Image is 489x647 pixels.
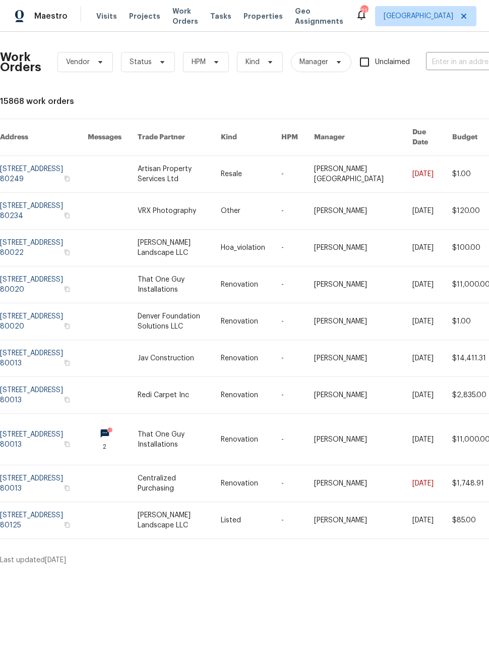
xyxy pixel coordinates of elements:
td: - [273,266,306,303]
td: That One Guy Installations [130,414,213,465]
th: Trade Partner [130,119,213,156]
button: Copy Address [63,211,72,220]
th: Manager [306,119,405,156]
th: HPM [273,119,306,156]
td: Denver Foundation Solutions LLC [130,303,213,340]
span: Visits [96,11,117,21]
button: Copy Address [63,440,72,449]
span: Projects [129,11,160,21]
td: Renovation [213,303,273,340]
span: Maestro [34,11,68,21]
td: Listed [213,502,273,539]
button: Copy Address [63,483,72,493]
td: - [273,156,306,193]
span: Properties [243,11,283,21]
td: Centralized Purchasing [130,465,213,502]
span: Status [130,57,152,67]
td: Redi Carpet Inc [130,377,213,414]
span: Unclaimed [375,57,410,68]
th: Kind [213,119,273,156]
th: Due Date [404,119,444,156]
span: Work Orders [172,6,198,26]
button: Copy Address [63,395,72,404]
span: Manager [299,57,328,67]
span: Geo Assignments [295,6,343,26]
td: [PERSON_NAME] [306,377,405,414]
button: Copy Address [63,358,72,367]
span: Vendor [66,57,90,67]
td: - [273,230,306,266]
td: Renovation [213,340,273,377]
button: Copy Address [63,285,72,294]
button: Copy Address [63,520,72,529]
td: [PERSON_NAME] [306,414,405,465]
td: - [273,465,306,502]
div: 21 [360,6,368,16]
button: Copy Address [63,321,72,331]
button: Copy Address [63,174,72,183]
span: Tasks [210,13,231,20]
td: That One Guy Installations [130,266,213,303]
td: - [273,502,306,539]
td: Renovation [213,377,273,414]
td: Resale [213,156,273,193]
th: Messages [80,119,130,156]
td: [PERSON_NAME] [306,502,405,539]
td: - [273,340,306,377]
td: Renovation [213,465,273,502]
td: [PERSON_NAME] Landscape LLC [130,502,213,539]
td: Renovation [213,414,273,465]
td: - [273,303,306,340]
span: [DATE] [45,557,66,564]
td: - [273,414,306,465]
td: [PERSON_NAME] [306,193,405,230]
td: [PERSON_NAME] [306,340,405,377]
td: Artisan Property Services Ltd [130,156,213,193]
td: - [273,193,306,230]
td: [PERSON_NAME] [306,303,405,340]
td: VRX Photography [130,193,213,230]
td: - [273,377,306,414]
td: Other [213,193,273,230]
span: Kind [246,57,260,67]
button: Copy Address [63,248,72,257]
td: Hoa_violation [213,230,273,266]
span: [GEOGRAPHIC_DATA] [384,11,453,21]
td: [PERSON_NAME] [306,230,405,266]
span: HPM [192,57,206,67]
td: Renovation [213,266,273,303]
td: [PERSON_NAME] [306,266,405,303]
td: [PERSON_NAME] [306,465,405,502]
td: [PERSON_NAME] Landscape LLC [130,230,213,266]
td: [PERSON_NAME][GEOGRAPHIC_DATA] [306,156,405,193]
td: Jav Construction [130,340,213,377]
